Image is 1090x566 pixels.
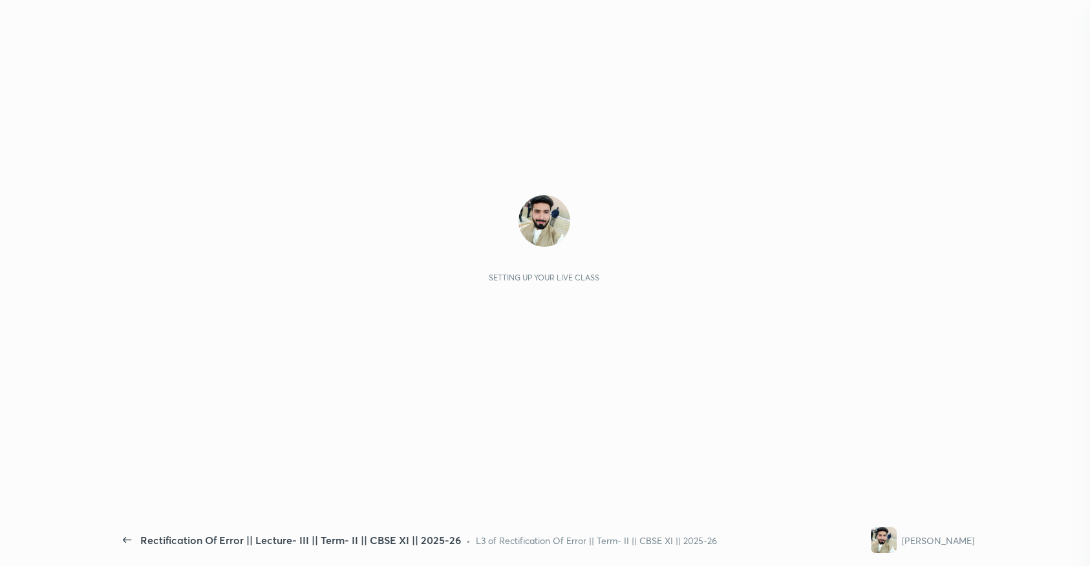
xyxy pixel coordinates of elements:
img: fc0a0bd67a3b477f9557aca4a29aa0ad.19086291_AOh14GgchNdmiCeYbMdxktaSN3Z4iXMjfHK5yk43KqG_6w%3Ds96-c [871,527,897,553]
img: fc0a0bd67a3b477f9557aca4a29aa0ad.19086291_AOh14GgchNdmiCeYbMdxktaSN3Z4iXMjfHK5yk43KqG_6w%3Ds96-c [518,195,570,247]
div: L3 of Rectification Of Error || Term- II || CBSE XI || 2025-26 [476,534,717,547]
div: • [466,534,471,547]
div: Setting up your live class [489,273,599,282]
div: [PERSON_NAME] [902,534,974,547]
div: Rectification Of Error || Lecture- III || Term- II || CBSE XI || 2025-26 [140,532,461,548]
